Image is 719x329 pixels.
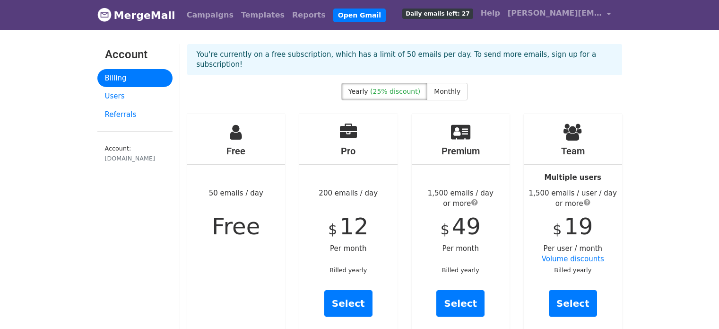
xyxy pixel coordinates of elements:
[412,145,510,157] h4: Premium
[436,290,485,317] a: Select
[504,4,615,26] a: [PERSON_NAME][EMAIL_ADDRESS][DOMAIN_NAME]
[329,267,367,274] small: Billed yearly
[348,88,368,95] span: Yearly
[97,87,173,106] a: Users
[97,8,112,22] img: MergeMail logo
[333,9,386,22] a: Open Gmail
[237,6,288,25] a: Templates
[299,145,398,157] h4: Pro
[412,188,510,209] div: 1,500 emails / day or more
[105,145,165,163] small: Account:
[212,213,260,240] span: Free
[402,9,473,19] span: Daily emails left: 27
[328,221,337,238] span: $
[187,145,286,157] h4: Free
[97,69,173,88] a: Billing
[105,48,165,62] h3: Account
[183,6,237,25] a: Campaigns
[441,221,450,238] span: $
[542,255,604,263] a: Volume discounts
[524,188,622,209] div: 1,500 emails / user / day or more
[545,173,601,182] strong: Multiple users
[477,4,504,23] a: Help
[97,5,175,25] a: MergeMail
[442,267,479,274] small: Billed yearly
[434,88,460,95] span: Monthly
[105,154,165,163] div: [DOMAIN_NAME]
[452,213,481,240] span: 49
[554,267,591,274] small: Billed yearly
[197,50,613,70] p: You're currently on a free subscription, which has a limit of 50 emails per day. To send more ema...
[508,8,602,19] span: [PERSON_NAME][EMAIL_ADDRESS][DOMAIN_NAME]
[339,213,368,240] span: 12
[549,290,597,317] a: Select
[288,6,329,25] a: Reports
[553,221,562,238] span: $
[564,213,593,240] span: 19
[324,290,372,317] a: Select
[97,106,173,124] a: Referrals
[524,145,622,157] h4: Team
[398,4,476,23] a: Daily emails left: 27
[370,88,420,95] span: (25% discount)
